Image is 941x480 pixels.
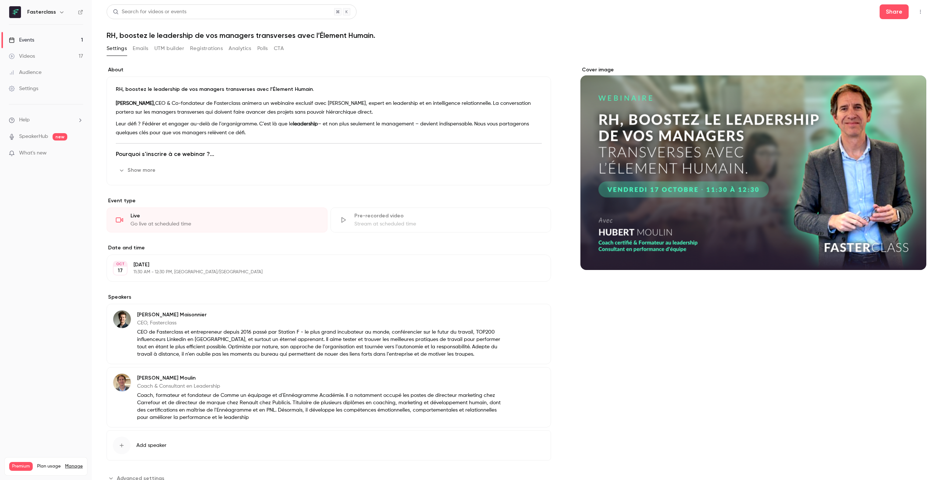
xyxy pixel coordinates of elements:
[9,36,34,44] div: Events
[19,133,48,141] a: SpeakerHub
[53,133,67,141] span: new
[9,69,42,76] div: Audience
[107,244,551,252] label: Date and time
[107,66,551,74] label: About
[133,43,148,54] button: Emails
[580,66,926,270] section: Cover image
[107,294,551,301] label: Speakers
[354,212,542,220] div: Pre-recorded video
[137,392,503,421] p: Coach, formateur et fondateur de Comme un équipage et d'Ennéagramme Académie. Il a notamment occu...
[113,310,131,328] img: Raphael Maisonnier
[107,31,926,40] h1: RH, boostez le leadership de vos managers transverses avec l’Élement Humain.
[9,462,33,471] span: Premium
[580,66,926,74] label: Cover image
[130,220,318,228] div: Go live at scheduled time
[114,262,127,267] div: OCT
[257,43,268,54] button: Polls
[880,4,909,19] button: Share
[137,311,503,319] p: [PERSON_NAME] Maisonnier
[107,43,127,54] button: Settings
[274,43,284,54] button: CTA
[154,43,184,54] button: UTM builder
[116,120,542,137] p: Leur défi ? Fédérer et engager au-delà de l’organigramme. C’est là que le – et non plus seulement...
[133,261,512,269] p: [DATE]
[330,207,551,232] div: Pre-recorded videoStream at scheduled time
[9,85,38,92] div: Settings
[137,328,503,358] p: CEO de Fasterclass et entrepreneur depuis 2016 passé par Station F - le plus grand incubateur au ...
[107,304,551,364] div: Raphael Maisonnier[PERSON_NAME] MaisonnierCEO, FasterclassCEO de Fasterclass et entrepreneur depu...
[116,99,542,117] p: CEO & Co-fondateur de Fasterclass animera un webinaire exclusif avec [PERSON_NAME], expert en lea...
[190,43,223,54] button: Registrations
[113,374,131,391] img: Hubert Moulin
[107,430,551,461] button: Add speaker
[107,197,551,205] p: Event type
[354,220,542,228] div: Stream at scheduled time
[137,319,503,327] p: CEO, Fasterclass
[136,442,167,449] span: Add speaker
[19,149,47,157] span: What's new
[113,8,186,16] div: Search for videos or events
[27,8,56,16] h6: Fasterclass
[107,207,328,232] div: LiveGo live at scheduled time
[9,53,35,60] div: Videos
[37,463,61,469] span: Plan usage
[107,367,551,427] div: Hubert Moulin[PERSON_NAME] MoulinCoach & Consultant en LeadershipCoach, formateur et fondateur de...
[116,164,160,176] button: Show more
[118,267,123,274] p: 17
[116,101,155,106] strong: [PERSON_NAME],
[137,374,503,382] p: [PERSON_NAME] Moulin
[293,121,318,127] strong: leadership
[130,212,318,220] div: Live
[74,150,83,157] iframe: Noticeable Trigger
[9,6,21,18] img: Fasterclass
[133,269,512,275] p: 11:30 AM - 12:30 PM, [GEOGRAPHIC_DATA]/[GEOGRAPHIC_DATA]
[116,150,542,159] h3: Pourquoi s'inscrire à ce webinar ?
[19,116,30,124] span: Help
[116,86,542,93] p: RH, boostez le leadership de vos managers transverses avec l’Élement Humain.
[137,383,503,390] p: Coach & Consultant en Leadership
[229,43,251,54] button: Analytics
[9,116,83,124] li: help-dropdown-opener
[65,463,83,469] a: Manage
